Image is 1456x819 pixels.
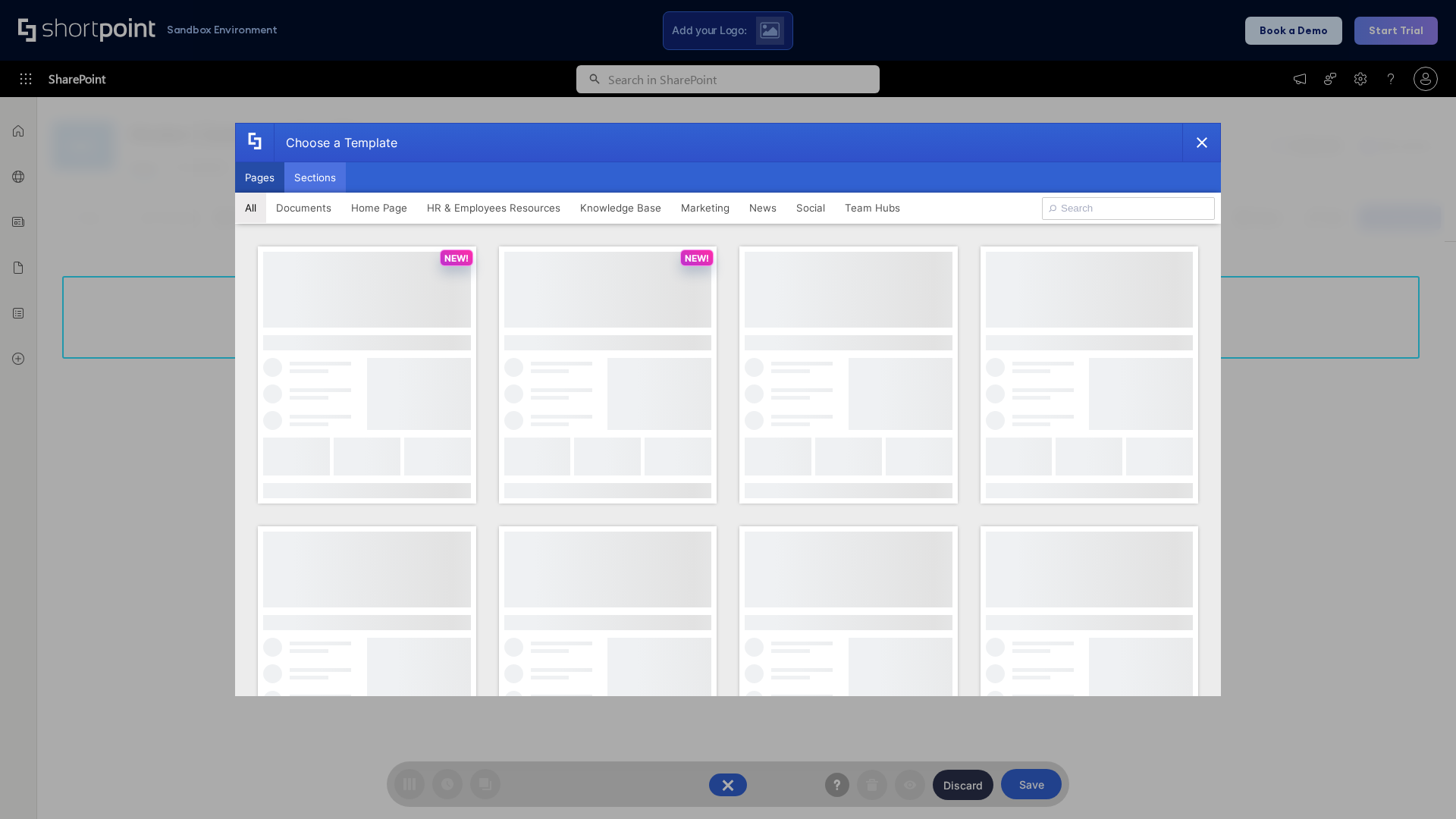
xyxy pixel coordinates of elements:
button: Social [786,193,835,223]
input: Search [1042,197,1215,220]
p: NEW! [444,253,469,264]
button: Team Hubs [835,193,910,223]
button: HR & Employees Resources [417,193,570,223]
button: Marketing [671,193,739,223]
button: Home Page [341,193,417,223]
button: Sections [284,162,346,193]
p: NEW! [685,253,709,264]
div: Choose a Template [274,124,397,162]
button: Documents [266,193,341,223]
div: template selector [235,123,1221,696]
iframe: Chat Widget [1380,746,1456,819]
button: All [235,193,266,223]
button: Knowledge Base [570,193,671,223]
button: News [739,193,786,223]
button: Pages [235,162,284,193]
